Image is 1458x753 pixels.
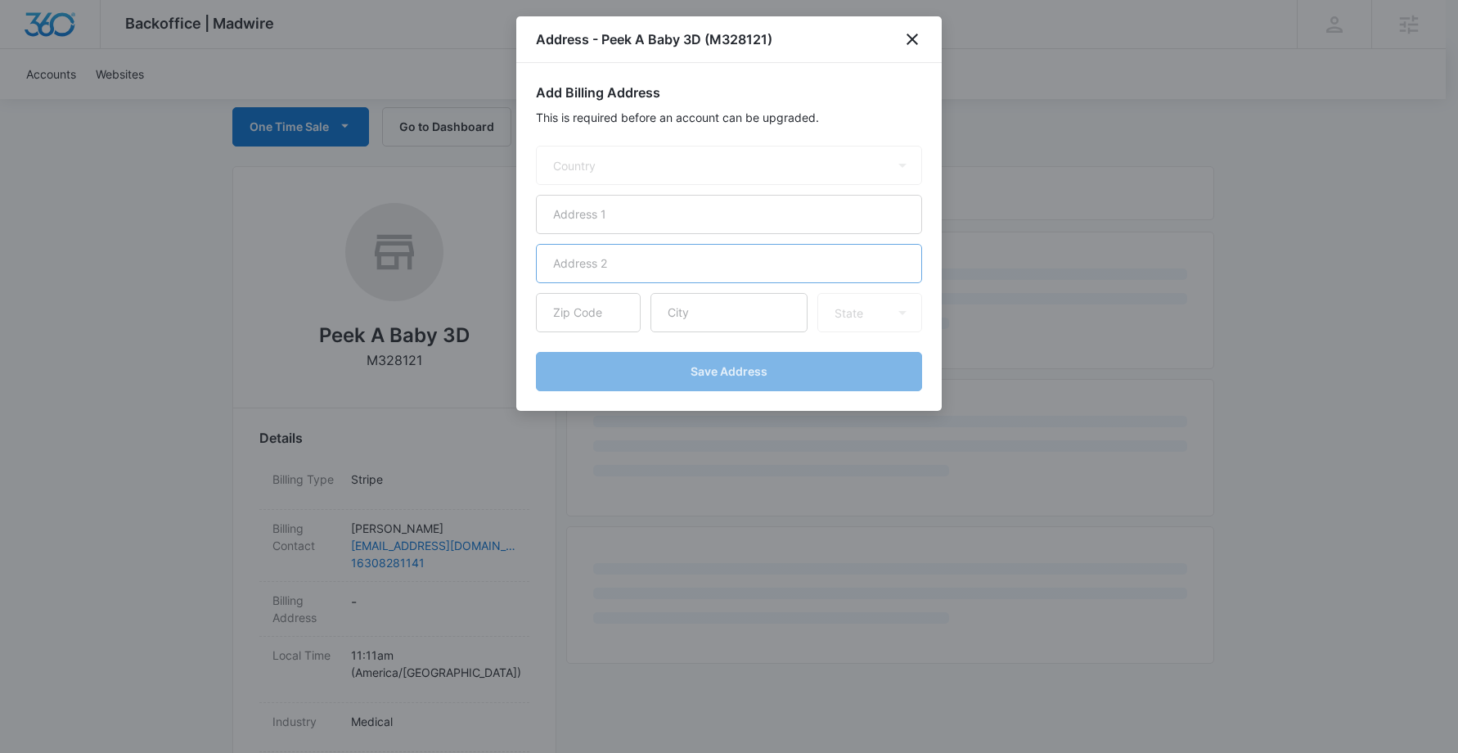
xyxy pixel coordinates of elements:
button: close [902,29,922,49]
h2: Add Billing Address [536,83,922,102]
input: City [650,293,808,332]
h1: Address - Peek A Baby 3D (M328121) [536,29,772,49]
p: This is required before an account can be upgraded. [536,109,922,126]
input: Address 1 [536,195,922,234]
input: Zip Code [536,293,641,332]
input: Address 2 [536,244,922,283]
